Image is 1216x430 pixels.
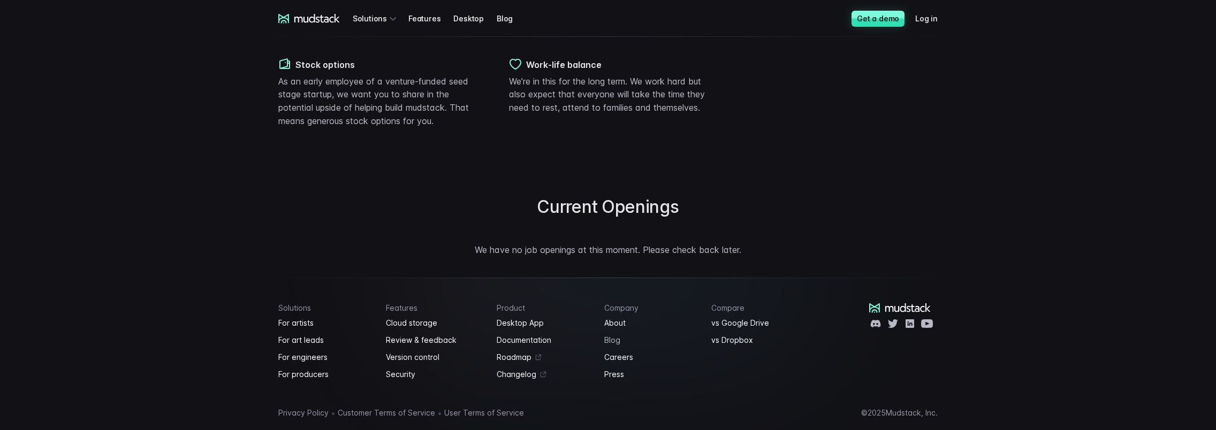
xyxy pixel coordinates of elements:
a: For artists [278,317,373,329]
h4: Company [604,303,699,312]
h4: Stock options [278,59,476,71]
a: Privacy Policy [278,406,329,419]
a: Features [408,9,453,28]
span: • [331,408,336,418]
h2: Current Openings [233,196,983,218]
h4: Product [497,303,591,312]
a: About [604,317,699,329]
a: Desktop [453,9,497,28]
a: Press [604,368,699,381]
h4: Features [386,303,484,312]
a: User Terms of Service [444,406,524,419]
a: Log in [915,9,951,28]
a: Customer Terms of Service [338,406,435,419]
a: Careers [604,351,699,364]
h4: Compare [711,303,806,312]
p: We have no job openings at this moment. Please check back later. [246,243,970,257]
a: For engineers [278,351,373,364]
a: Documentation [497,334,591,347]
a: mudstack logo [869,303,931,313]
a: Desktop App [497,317,591,329]
a: Blog [604,334,699,347]
h4: Work-life balance [509,59,707,71]
div: Solutions [353,9,400,28]
a: Changelog [497,368,591,381]
a: Security [386,368,484,381]
a: Version control [386,351,484,364]
div: © 2025 Mudstack, Inc. [861,409,938,417]
a: Cloud storage [386,317,484,329]
a: Get a demo [852,11,905,27]
a: Blog [497,9,526,28]
a: vs Dropbox [711,334,806,347]
a: For producers [278,368,373,381]
span: • [437,408,442,418]
a: mudstack logo [278,14,340,24]
p: We’re in this for the long term. We work hard but also expect that everyone will take the time th... [509,75,707,114]
a: Review & feedback [386,334,484,347]
h4: Solutions [278,303,373,312]
a: Roadmap [497,351,591,364]
a: vs Google Drive [711,317,806,329]
p: As an early employee of a venture-funded seed stage startup, we want you to share in the potentia... [278,75,476,128]
a: For art leads [278,334,373,347]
